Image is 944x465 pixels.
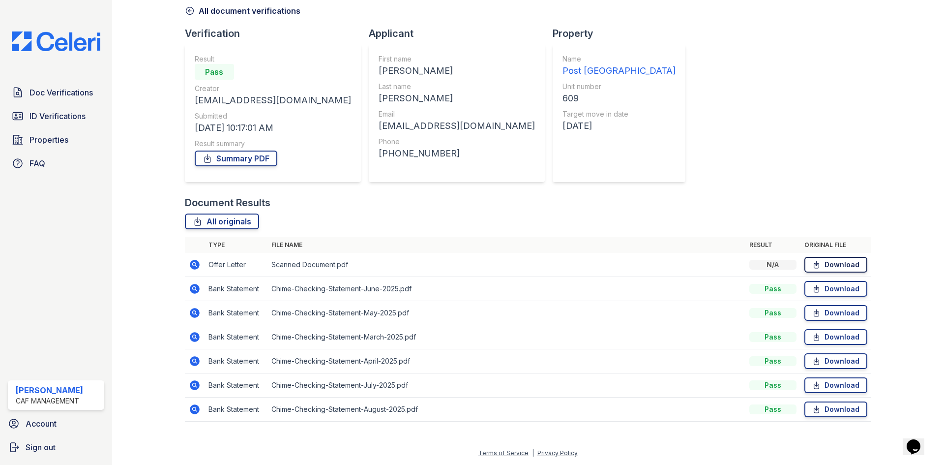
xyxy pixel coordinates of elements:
[8,130,104,150] a: Properties
[29,134,68,146] span: Properties
[749,356,796,366] div: Pass
[562,54,676,78] a: Name Post [GEOGRAPHIC_DATA]
[195,64,234,80] div: Pass
[195,84,351,93] div: Creator
[379,92,535,105] div: [PERSON_NAME]
[185,214,259,229] a: All originals
[804,353,867,369] a: Download
[195,111,351,121] div: Submitted
[4,414,108,434] a: Account
[195,139,351,149] div: Result summary
[267,398,745,422] td: Chime-Checking-Statement-August-2025.pdf
[4,31,108,51] img: CE_Logo_Blue-a8612792a0a2168367f1c8372b55b34899dd931a85d93a1a3d3e32e68fde9ad4.png
[369,27,553,40] div: Applicant
[745,237,800,253] th: Result
[8,83,104,102] a: Doc Verifications
[379,82,535,92] div: Last name
[8,106,104,126] a: ID Verifications
[205,237,267,253] th: Type
[379,147,535,160] div: [PHONE_NUMBER]
[195,54,351,64] div: Result
[267,373,745,398] td: Chime-Checking-Statement-July-2025.pdf
[29,110,86,122] span: ID Verifications
[532,449,534,457] div: |
[267,253,745,277] td: Scanned Document.pdf
[205,373,267,398] td: Bank Statement
[185,27,369,40] div: Verification
[195,121,351,135] div: [DATE] 10:17:01 AM
[379,54,535,64] div: First name
[26,418,57,430] span: Account
[267,349,745,373] td: Chime-Checking-Statement-April-2025.pdf
[185,5,300,17] a: All document verifications
[804,402,867,417] a: Download
[379,137,535,147] div: Phone
[562,109,676,119] div: Target move in date
[749,332,796,342] div: Pass
[379,64,535,78] div: [PERSON_NAME]
[185,196,270,210] div: Document Results
[16,384,83,396] div: [PERSON_NAME]
[195,93,351,107] div: [EMAIL_ADDRESS][DOMAIN_NAME]
[749,404,796,414] div: Pass
[903,426,934,455] iframe: chat widget
[749,380,796,390] div: Pass
[267,237,745,253] th: File name
[267,301,745,325] td: Chime-Checking-Statement-May-2025.pdf
[562,119,676,133] div: [DATE]
[562,64,676,78] div: Post [GEOGRAPHIC_DATA]
[804,377,867,393] a: Download
[553,27,693,40] div: Property
[29,87,93,98] span: Doc Verifications
[205,277,267,301] td: Bank Statement
[749,260,796,270] div: N/A
[804,281,867,297] a: Download
[16,396,83,406] div: CAF Management
[26,441,56,453] span: Sign out
[804,329,867,345] a: Download
[800,237,871,253] th: Original file
[205,398,267,422] td: Bank Statement
[195,151,277,166] a: Summary PDF
[562,92,676,105] div: 609
[379,119,535,133] div: [EMAIL_ADDRESS][DOMAIN_NAME]
[537,449,578,457] a: Privacy Policy
[562,54,676,64] div: Name
[267,325,745,349] td: Chime-Checking-Statement-March-2025.pdf
[4,437,108,457] a: Sign out
[379,109,535,119] div: Email
[478,449,529,457] a: Terms of Service
[205,349,267,373] td: Bank Statement
[205,253,267,277] td: Offer Letter
[804,257,867,273] a: Download
[8,154,104,173] a: FAQ
[205,301,267,325] td: Bank Statement
[562,82,676,92] div: Unit number
[267,277,745,301] td: Chime-Checking-Statement-June-2025.pdf
[804,305,867,321] a: Download
[749,284,796,294] div: Pass
[205,325,267,349] td: Bank Statement
[29,157,45,169] span: FAQ
[749,308,796,318] div: Pass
